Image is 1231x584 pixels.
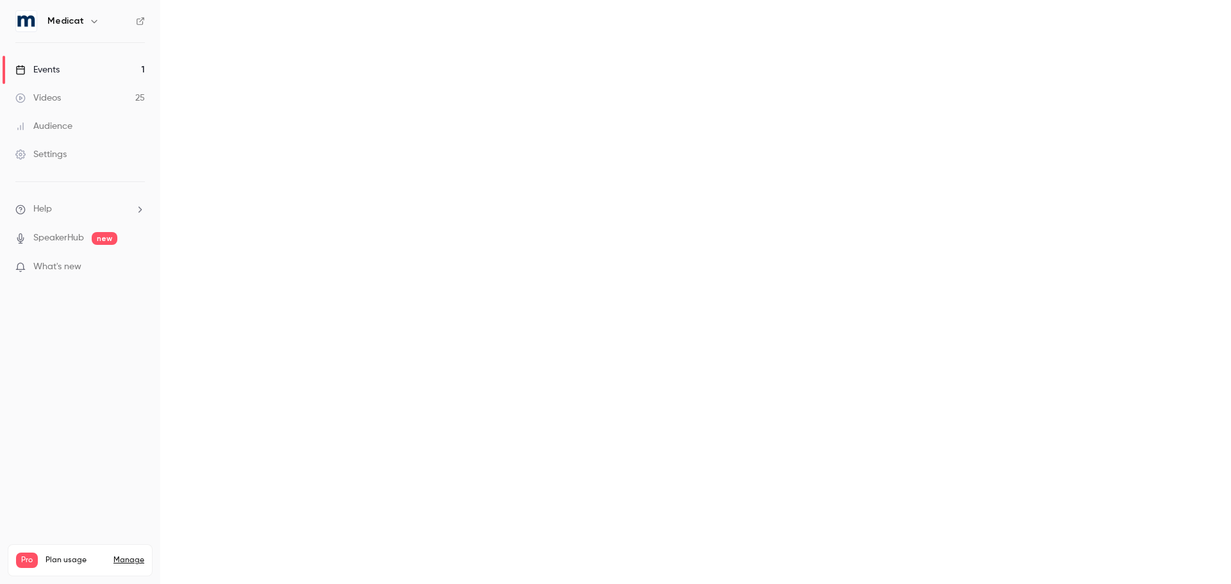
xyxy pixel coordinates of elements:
[15,148,67,161] div: Settings
[15,120,72,133] div: Audience
[33,231,84,245] a: SpeakerHub
[33,260,81,274] span: What's new
[16,553,38,568] span: Pro
[15,63,60,76] div: Events
[92,232,117,245] span: new
[15,92,61,104] div: Videos
[46,555,106,565] span: Plan usage
[47,15,84,28] h6: Medicat
[15,203,145,216] li: help-dropdown-opener
[16,11,37,31] img: Medicat
[130,262,145,273] iframe: Noticeable Trigger
[113,555,144,565] a: Manage
[33,203,52,216] span: Help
